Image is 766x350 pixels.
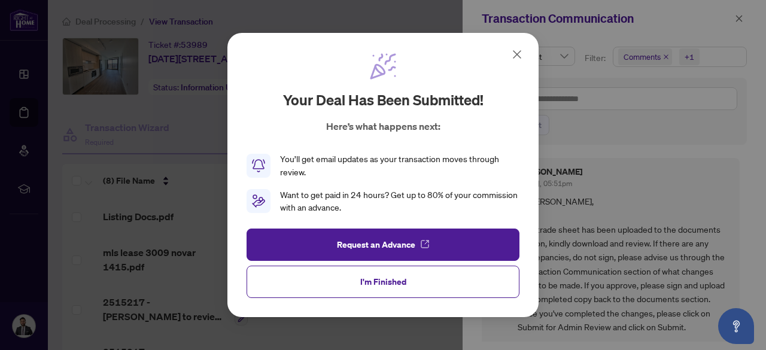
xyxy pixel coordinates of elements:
[247,229,519,261] button: Request an Advance
[283,90,484,109] h2: Your deal has been submitted!
[337,235,415,254] span: Request an Advance
[280,153,519,179] div: You’ll get email updates as your transaction moves through review.
[718,308,754,344] button: Open asap
[326,119,440,133] p: Here’s what happens next:
[360,272,406,291] span: I'm Finished
[280,188,519,215] div: Want to get paid in 24 hours? Get up to 80% of your commission with an advance.
[247,266,519,298] button: I'm Finished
